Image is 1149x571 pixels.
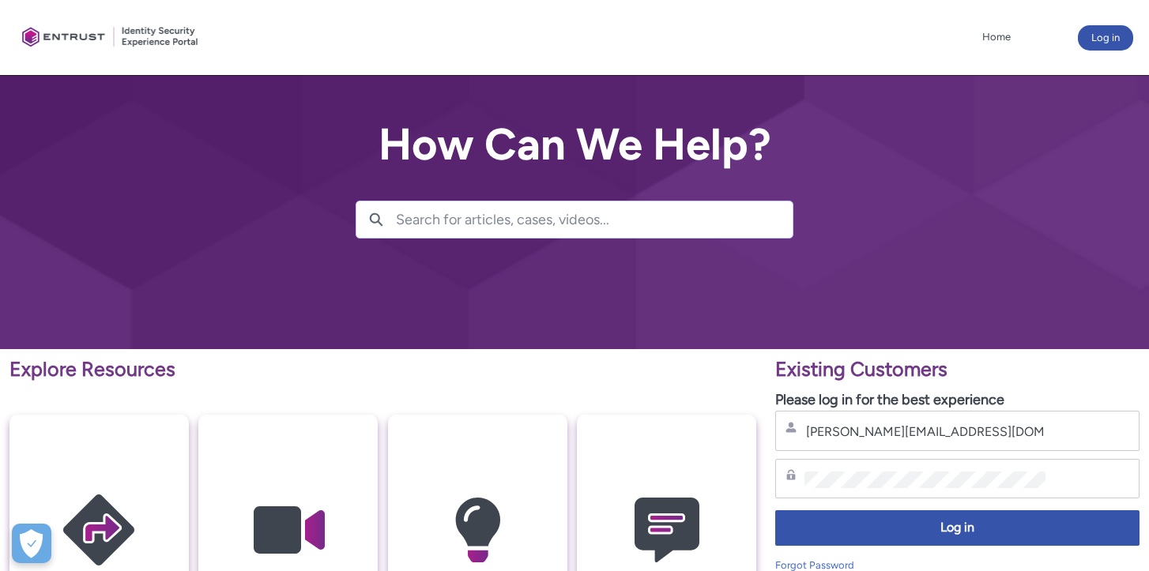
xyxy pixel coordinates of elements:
button: Log in [775,510,1140,546]
p: Existing Customers [775,355,1140,385]
div: Cookie Preferences [12,524,51,563]
span: Log in [785,519,1129,537]
input: Search for articles, cases, videos... [396,201,793,238]
a: Home [978,25,1015,49]
button: Log in [1078,25,1133,51]
button: Search [356,201,396,238]
h2: How Can We Help? [356,120,793,169]
button: Open Preferences [12,524,51,563]
p: Please log in for the best experience [775,389,1140,411]
a: Forgot Password [775,559,854,571]
p: Explore Resources [9,355,756,385]
input: Username [804,423,1045,440]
